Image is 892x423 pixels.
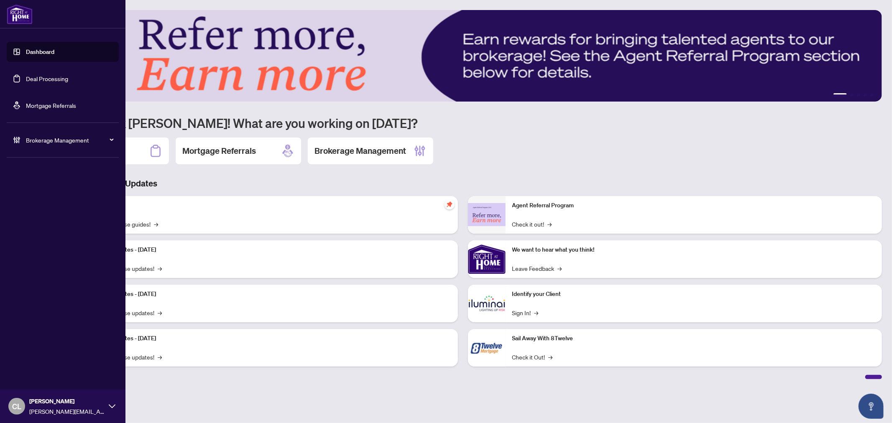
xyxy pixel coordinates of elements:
span: → [158,308,162,317]
a: Leave Feedback→ [512,264,562,273]
p: Sail Away With 8Twelve [512,334,876,343]
h2: Brokerage Management [314,145,406,157]
a: Deal Processing [26,75,68,82]
img: Sail Away With 8Twelve [468,329,506,367]
span: [PERSON_NAME] [29,397,105,406]
p: Platform Updates - [DATE] [88,334,451,343]
img: Agent Referral Program [468,203,506,226]
span: → [158,352,162,362]
span: pushpin [445,199,455,209]
button: 5 [870,93,874,97]
a: Sign In!→ [512,308,539,317]
a: Dashboard [26,48,54,56]
img: We want to hear what you think! [468,240,506,278]
span: → [548,219,552,229]
a: Mortgage Referrals [26,102,76,109]
span: → [534,308,539,317]
span: [PERSON_NAME][EMAIL_ADDRESS][DOMAIN_NAME] [29,407,105,416]
p: We want to hear what you think! [512,245,876,255]
h1: Welcome back [PERSON_NAME]! What are you working on [DATE]? [43,115,882,131]
h3: Brokerage & Industry Updates [43,178,882,189]
span: → [158,264,162,273]
p: Platform Updates - [DATE] [88,245,451,255]
span: → [549,352,553,362]
h2: Mortgage Referrals [182,145,256,157]
button: 2 [850,93,854,97]
span: Brokerage Management [26,135,113,145]
a: Check it Out!→ [512,352,553,362]
p: Self-Help [88,201,451,210]
span: CL [12,400,21,412]
span: → [154,219,158,229]
p: Agent Referral Program [512,201,876,210]
p: Platform Updates - [DATE] [88,290,451,299]
button: 1 [833,93,847,97]
button: 3 [857,93,860,97]
button: 4 [864,93,867,97]
img: Identify your Client [468,285,506,322]
p: Identify your Client [512,290,876,299]
img: logo [7,4,33,24]
button: Open asap [859,394,884,419]
a: Check it out!→ [512,219,552,229]
span: → [558,264,562,273]
img: Slide 0 [43,10,882,102]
